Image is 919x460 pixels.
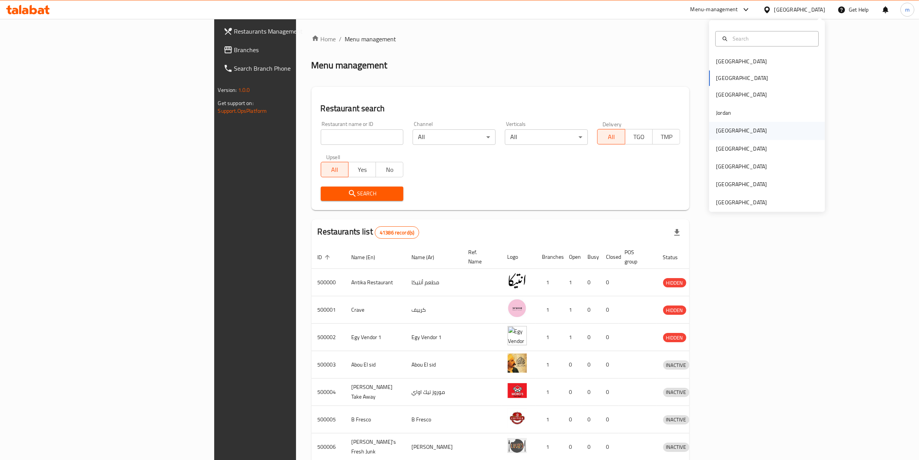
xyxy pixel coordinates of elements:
[508,271,527,290] img: Antika Restaurant
[663,388,689,397] span: INACTIVE
[536,379,563,406] td: 1
[716,163,767,171] div: [GEOGRAPHIC_DATA]
[501,245,536,269] th: Logo
[905,5,910,14] span: m
[663,361,689,370] span: INACTIVE
[324,164,345,175] span: All
[505,129,588,145] div: All
[218,98,254,108] span: Get support on:
[508,326,527,345] img: Egy Vendor 1
[345,406,406,433] td: B Fresco
[217,59,368,78] a: Search Branch Phone
[217,41,368,59] a: Branches
[375,226,419,239] div: Total records count
[508,299,527,318] img: Crave
[536,245,563,269] th: Branches
[663,388,689,397] div: INACTIVE
[600,245,619,269] th: Closed
[311,59,388,71] h2: Menu management
[600,324,619,351] td: 0
[600,406,619,433] td: 0
[376,162,403,177] button: No
[563,296,582,324] td: 1
[716,198,767,207] div: [GEOGRAPHIC_DATA]
[563,245,582,269] th: Open
[406,351,462,379] td: Abou El sid
[352,164,373,175] span: Yes
[345,379,406,406] td: [PERSON_NAME] Take Away
[238,85,250,95] span: 1.0.0
[508,381,527,400] img: Moro's Take Away
[716,109,731,117] div: Jordan
[663,360,689,370] div: INACTIVE
[663,443,689,452] span: INACTIVE
[321,187,404,201] button: Search
[652,129,680,144] button: TMP
[379,164,400,175] span: No
[536,296,563,324] td: 1
[321,103,680,114] h2: Restaurant search
[716,58,767,66] div: [GEOGRAPHIC_DATA]
[582,245,600,269] th: Busy
[563,351,582,379] td: 0
[668,223,686,242] div: Export file
[663,306,686,315] div: HIDDEN
[406,406,462,433] td: B Fresco
[406,324,462,351] td: Egy Vendor 1
[603,121,622,127] label: Delivery
[774,5,825,14] div: [GEOGRAPHIC_DATA]
[582,406,600,433] td: 0
[345,324,406,351] td: Egy Vendor 1
[348,162,376,177] button: Yes
[600,269,619,296] td: 0
[345,296,406,324] td: Crave
[508,408,527,428] img: B Fresco
[321,162,349,177] button: All
[716,180,767,189] div: [GEOGRAPHIC_DATA]
[625,248,648,266] span: POS group
[563,379,582,406] td: 0
[663,278,686,287] span: HIDDEN
[352,253,386,262] span: Name (En)
[663,443,689,452] div: INACTIVE
[597,129,625,144] button: All
[536,269,563,296] td: 1
[563,406,582,433] td: 0
[234,45,362,54] span: Branches
[345,34,396,44] span: Menu management
[406,379,462,406] td: موروز تيك اواي
[406,269,462,296] td: مطعم أنتيكا
[234,64,362,73] span: Search Branch Phone
[375,229,419,236] span: 41386 record(s)
[729,34,814,43] input: Search
[345,269,406,296] td: Antika Restaurant
[600,351,619,379] td: 0
[663,415,689,424] span: INACTIVE
[563,324,582,351] td: 1
[413,129,496,145] div: All
[601,131,622,143] span: All
[318,253,332,262] span: ID
[321,129,404,145] input: Search for restaurant name or ID..
[218,85,237,95] span: Version:
[563,269,582,296] td: 1
[582,296,600,324] td: 0
[412,253,445,262] span: Name (Ar)
[217,22,368,41] a: Restaurants Management
[691,5,738,14] div: Menu-management
[625,129,653,144] button: TGO
[663,333,686,342] span: HIDDEN
[536,406,563,433] td: 1
[716,144,767,153] div: [GEOGRAPHIC_DATA]
[345,351,406,379] td: Abou El sid
[716,127,767,135] div: [GEOGRAPHIC_DATA]
[663,253,688,262] span: Status
[508,436,527,455] img: Lujo's Fresh Junk
[582,324,600,351] td: 0
[536,351,563,379] td: 1
[628,131,650,143] span: TGO
[600,379,619,406] td: 0
[234,27,362,36] span: Restaurants Management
